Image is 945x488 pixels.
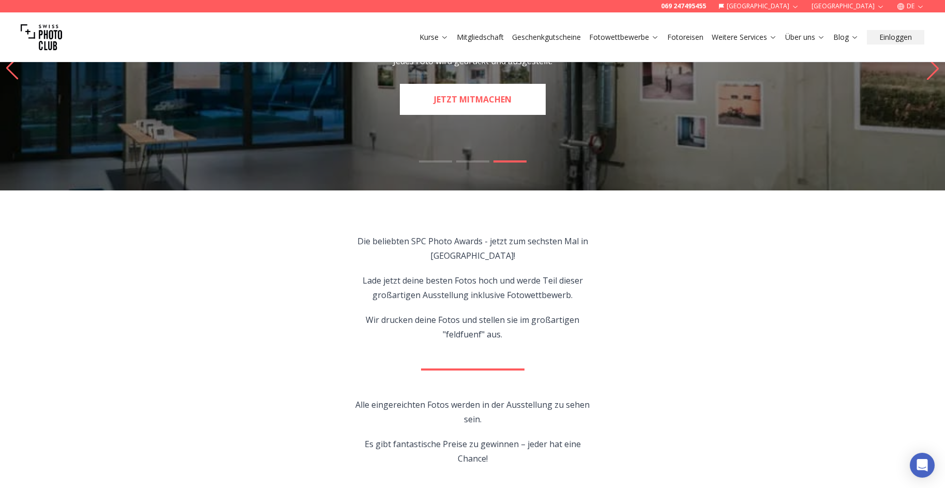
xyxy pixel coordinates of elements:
p: Die beliebten SPC Photo Awards - jetzt zum sechsten Mal in [GEOGRAPHIC_DATA]! [354,234,591,263]
button: Geschenkgutscheine [508,30,585,45]
a: JETZT MITMACHEN [400,84,546,115]
p: Es gibt fantastische Preise zu gewinnen – jeder hat eine Chance! [354,437,591,466]
div: Open Intercom Messenger [910,453,935,478]
img: Swiss photo club [21,17,62,58]
a: Fotowettbewerbe [589,32,659,42]
p: Lade jetzt deine besten Fotos hoch und werde Teil dieser großartigen Ausstellung inklusive Fotowe... [354,273,591,302]
button: Kurse [415,30,453,45]
button: Einloggen [867,30,924,45]
a: Kurse [419,32,448,42]
a: Weitere Services [712,32,777,42]
button: Fotowettbewerbe [585,30,663,45]
a: Mitgliedschaft [457,32,504,42]
a: Geschenkgutscheine [512,32,581,42]
button: Mitgliedschaft [453,30,508,45]
a: Fotoreisen [667,32,703,42]
a: Blog [833,32,859,42]
button: Fotoreisen [663,30,708,45]
a: Über uns [785,32,825,42]
button: Weitere Services [708,30,781,45]
a: 069 247495455 [661,2,706,10]
p: Wir drucken deine Fotos und stellen sie im großartigen "feldfuenf" aus. [354,313,591,342]
button: Blog [829,30,863,45]
button: Über uns [781,30,829,45]
p: Alle eingereichten Fotos werden in der Ausstellung zu sehen sein. [354,397,591,426]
